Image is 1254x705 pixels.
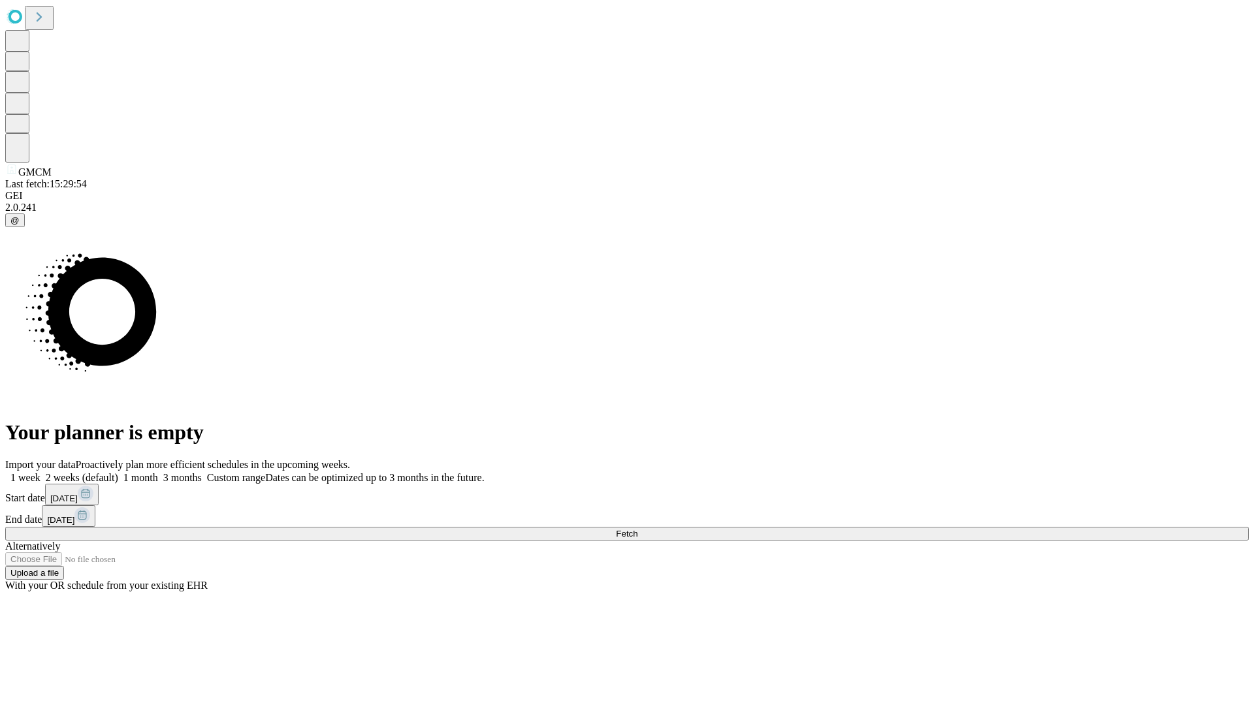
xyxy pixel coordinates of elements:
[42,505,95,527] button: [DATE]
[5,459,76,470] span: Import your data
[5,540,60,552] span: Alternatively
[45,484,99,505] button: [DATE]
[265,472,484,483] span: Dates can be optimized up to 3 months in the future.
[10,215,20,225] span: @
[5,178,87,189] span: Last fetch: 15:29:54
[76,459,350,470] span: Proactively plan more efficient schedules in the upcoming weeks.
[5,420,1249,445] h1: Your planner is empty
[18,166,52,178] span: GMCM
[5,580,208,591] span: With your OR schedule from your existing EHR
[123,472,158,483] span: 1 month
[207,472,265,483] span: Custom range
[5,213,25,227] button: @
[46,472,118,483] span: 2 weeks (default)
[5,505,1249,527] div: End date
[5,190,1249,202] div: GEI
[10,472,40,483] span: 1 week
[5,484,1249,505] div: Start date
[5,527,1249,540] button: Fetch
[616,529,637,539] span: Fetch
[47,515,74,525] span: [DATE]
[50,493,78,503] span: [DATE]
[5,566,64,580] button: Upload a file
[163,472,202,483] span: 3 months
[5,202,1249,213] div: 2.0.241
